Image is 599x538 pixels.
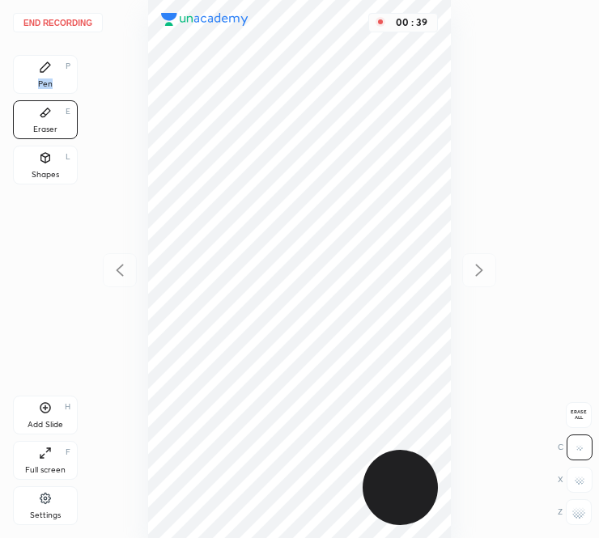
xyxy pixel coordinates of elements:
div: Pen [38,80,53,88]
div: F [66,448,70,456]
div: X [558,467,593,493]
div: Add Slide [28,421,63,429]
div: P [66,62,70,70]
div: H [65,403,70,411]
img: logo.38c385cc.svg [161,13,249,26]
div: Full screen [25,466,66,474]
div: Shapes [32,171,59,179]
div: Eraser [33,125,57,133]
div: Z [558,499,592,525]
div: L [66,153,70,161]
span: Erase all [567,409,591,421]
div: C [558,434,593,460]
button: End recording [13,13,103,32]
div: Settings [30,511,61,519]
div: E [66,108,70,116]
div: 00 : 39 [392,17,431,28]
